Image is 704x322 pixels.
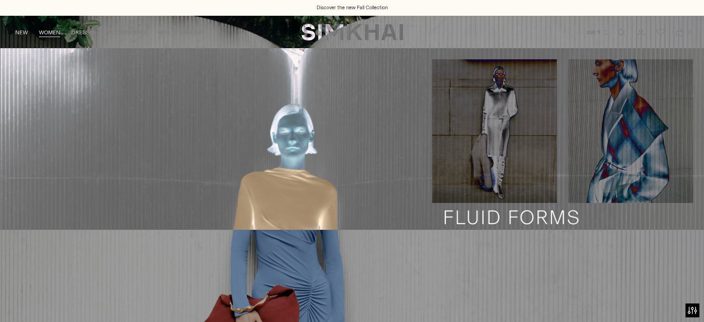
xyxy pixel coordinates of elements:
[586,22,609,43] button: INR ₹
[651,23,670,42] a: Wishlist
[15,22,28,43] a: NEW
[158,22,170,43] a: MEN
[612,23,631,42] a: Open search modal
[108,22,147,43] a: ACCESSORIES
[181,22,205,43] a: EXPLORE
[685,28,693,36] span: 0
[317,4,388,12] a: Discover the new Fall Collection
[632,23,650,42] a: Go to the account page
[301,23,403,41] a: SIMKHAI
[671,23,689,42] a: Open cart modal
[71,22,97,43] a: DRESSES
[39,22,60,43] a: WOMEN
